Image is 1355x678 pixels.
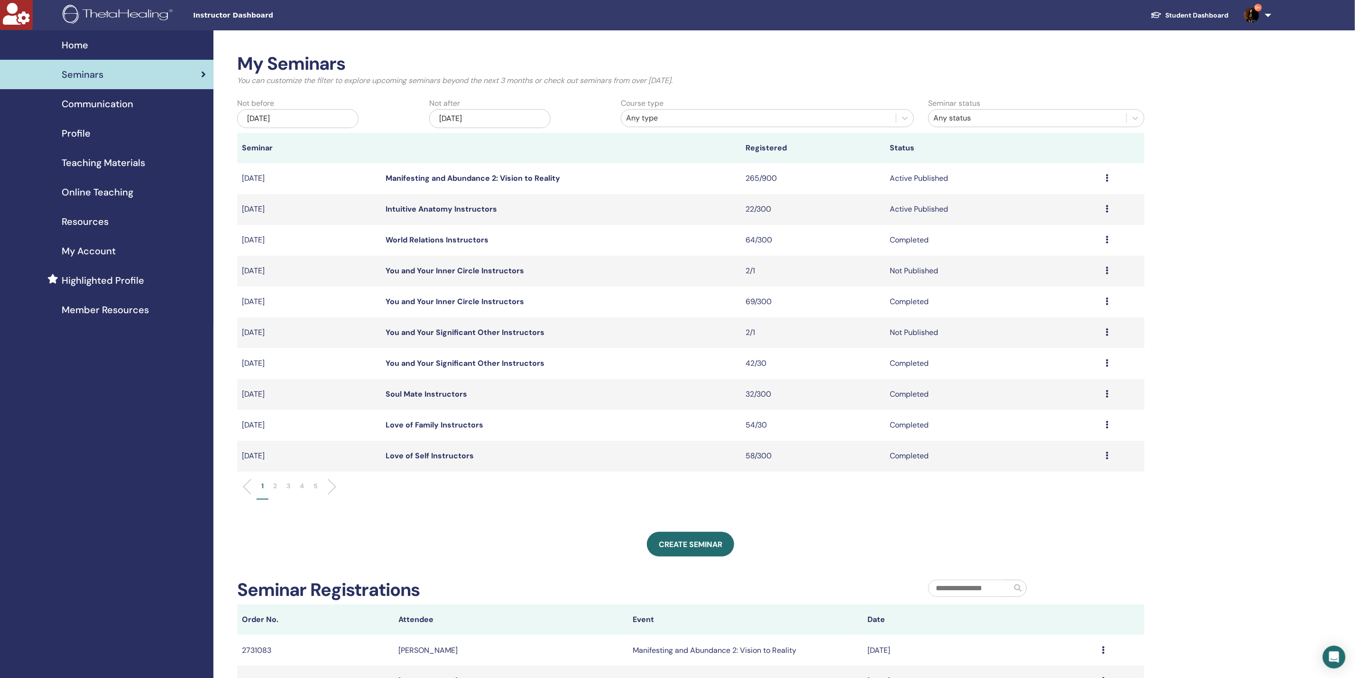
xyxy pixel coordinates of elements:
[741,379,885,410] td: 32/300
[741,163,885,194] td: 265/900
[863,604,1097,635] th: Date
[885,379,1101,410] td: Completed
[885,225,1101,256] td: Completed
[237,53,1144,75] h2: My Seminars
[885,163,1101,194] td: Active Published
[237,225,381,256] td: [DATE]
[386,358,545,368] a: You and Your Significant Other Instructors
[62,156,145,170] span: Teaching Materials
[300,481,304,491] p: 4
[237,635,394,666] td: 2731083
[237,348,381,379] td: [DATE]
[237,194,381,225] td: [DATE]
[386,451,474,461] a: Love of Self Instructors
[237,317,381,348] td: [DATE]
[741,441,885,472] td: 58/300
[885,317,1101,348] td: Not Published
[286,481,290,491] p: 3
[933,112,1122,124] div: Any status
[1254,4,1262,11] span: 9+
[237,75,1144,86] p: You can customize the filter to explore upcoming seminars beyond the next 3 months or check out s...
[237,441,381,472] td: [DATE]
[62,303,149,317] span: Member Resources
[237,287,381,317] td: [DATE]
[741,256,885,287] td: 2/1
[885,441,1101,472] td: Completed
[237,604,394,635] th: Order No.
[885,256,1101,287] td: Not Published
[63,5,176,26] img: logo.png
[62,214,109,229] span: Resources
[626,112,891,124] div: Any type
[313,481,318,491] p: 5
[429,109,551,128] div: [DATE]
[62,244,116,258] span: My Account
[273,481,277,491] p: 2
[62,273,144,288] span: Highlighted Profile
[237,109,359,128] div: [DATE]
[628,635,863,666] td: Manifesting and Abundance 2: Vision to Reality
[62,126,91,140] span: Profile
[386,266,525,276] a: You and Your Inner Circle Instructors
[237,98,274,109] label: Not before
[863,635,1097,666] td: [DATE]
[237,133,381,163] th: Seminar
[885,287,1101,317] td: Completed
[741,194,885,225] td: 22/300
[1323,646,1346,669] div: Open Intercom Messenger
[741,410,885,441] td: 54/30
[1244,8,1259,23] img: default.jpg
[386,420,484,430] a: Love of Family Instructors
[62,97,133,111] span: Communication
[885,348,1101,379] td: Completed
[1151,11,1162,19] img: graduation-cap-white.svg
[741,317,885,348] td: 2/1
[741,348,885,379] td: 42/30
[628,604,863,635] th: Event
[386,297,525,306] a: You and Your Inner Circle Instructors
[741,225,885,256] td: 64/300
[386,389,468,399] a: Soul Mate Instructors
[386,235,489,245] a: World Relations Instructors
[885,410,1101,441] td: Completed
[741,287,885,317] td: 69/300
[386,173,561,183] a: Manifesting and Abundance 2: Vision to Reality
[1143,7,1236,24] a: Student Dashboard
[237,256,381,287] td: [DATE]
[237,579,420,601] h2: Seminar Registrations
[659,539,722,549] span: Create seminar
[928,98,980,109] label: Seminar status
[261,481,264,491] p: 1
[429,98,460,109] label: Not after
[237,163,381,194] td: [DATE]
[193,10,335,20] span: Instructor Dashboard
[62,185,133,199] span: Online Teaching
[885,194,1101,225] td: Active Published
[62,38,88,52] span: Home
[237,410,381,441] td: [DATE]
[394,635,628,666] td: [PERSON_NAME]
[621,98,664,109] label: Course type
[885,133,1101,163] th: Status
[647,532,734,557] a: Create seminar
[394,604,628,635] th: Attendee
[741,133,885,163] th: Registered
[386,204,498,214] a: Intuitive Anatomy Instructors
[237,379,381,410] td: [DATE]
[386,327,545,337] a: You and Your Significant Other Instructors
[62,67,103,82] span: Seminars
